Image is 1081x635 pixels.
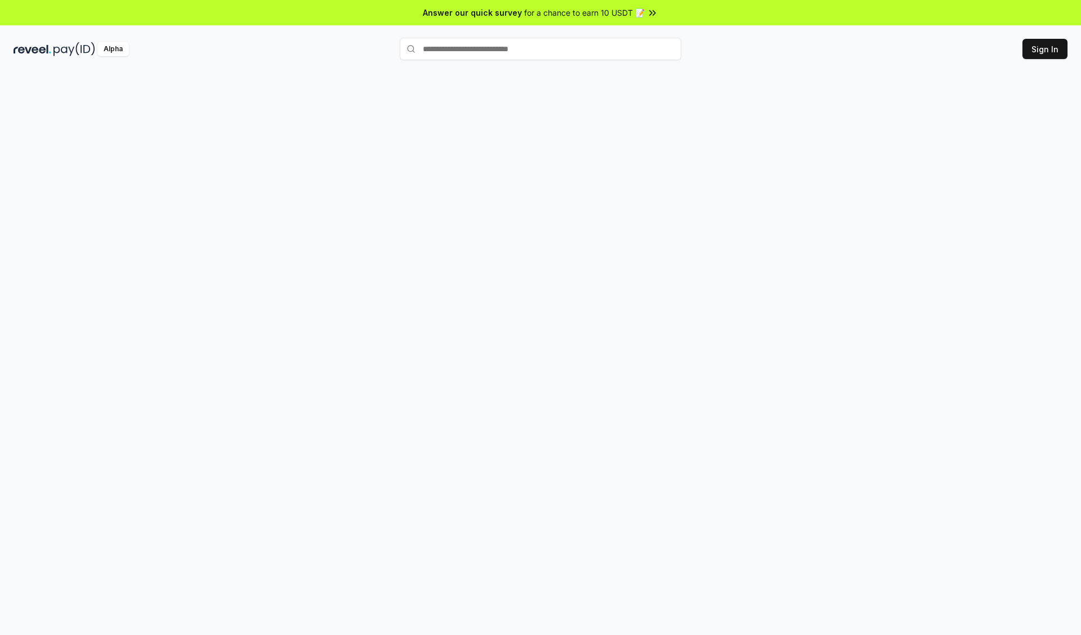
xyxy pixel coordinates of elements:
button: Sign In [1022,39,1067,59]
span: for a chance to earn 10 USDT 📝 [524,7,645,19]
img: reveel_dark [14,42,51,56]
img: pay_id [53,42,95,56]
span: Answer our quick survey [423,7,522,19]
div: Alpha [97,42,129,56]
